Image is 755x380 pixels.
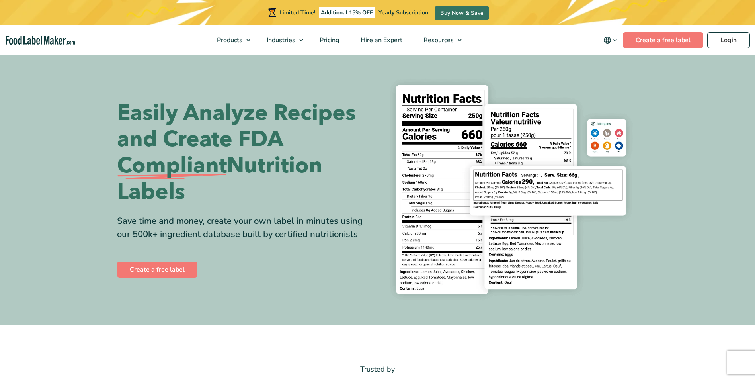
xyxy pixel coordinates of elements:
[435,6,489,20] a: Buy Now & Save
[378,9,428,16] span: Yearly Subscription
[623,32,703,48] a: Create a free label
[264,36,296,45] span: Industries
[117,153,227,179] span: Compliant
[421,36,455,45] span: Resources
[319,7,375,18] span: Additional 15% OFF
[279,9,315,16] span: Limited Time!
[207,25,254,55] a: Products
[117,364,638,375] p: Trusted by
[117,215,372,241] div: Save time and money, create your own label in minutes using our 500k+ ingredient database built b...
[117,262,197,278] a: Create a free label
[358,36,403,45] span: Hire an Expert
[350,25,411,55] a: Hire an Expert
[117,100,372,205] h1: Easily Analyze Recipes and Create FDA Nutrition Labels
[215,36,243,45] span: Products
[256,25,307,55] a: Industries
[317,36,340,45] span: Pricing
[309,25,348,55] a: Pricing
[413,25,466,55] a: Resources
[707,32,750,48] a: Login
